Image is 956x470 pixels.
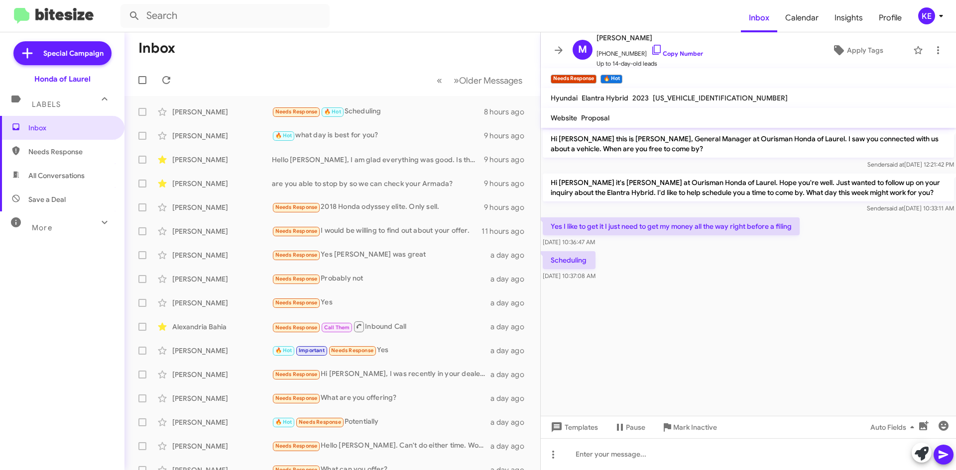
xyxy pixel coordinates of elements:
[871,3,910,32] a: Profile
[275,204,318,210] span: Needs Response
[331,347,373,354] span: Needs Response
[459,75,522,86] span: Older Messages
[272,320,490,333] div: Inbound Call
[862,418,926,436] button: Auto Fields
[138,40,175,56] h1: Inbox
[606,418,653,436] button: Pause
[431,70,528,91] nav: Page navigation example
[673,418,717,436] span: Mark Inactive
[918,7,935,24] div: KE
[172,250,272,260] div: [PERSON_NAME]
[275,371,318,377] span: Needs Response
[600,75,622,84] small: 🔥 Hot
[543,238,595,246] span: [DATE] 10:36:47 AM
[275,228,318,234] span: Needs Response
[172,155,272,165] div: [PERSON_NAME]
[275,276,318,282] span: Needs Response
[172,346,272,356] div: [PERSON_NAME]
[870,418,918,436] span: Auto Fields
[272,249,490,261] div: Yes [PERSON_NAME] was great
[324,324,350,331] span: Call Them
[582,94,628,102] span: Elantra Hybrid
[272,369,490,380] div: Hi [PERSON_NAME], I was recently in your dealership looking to trade but was told I couldn't get ...
[272,345,490,356] div: Yes
[827,3,871,32] a: Insights
[172,370,272,379] div: [PERSON_NAME]
[543,174,954,201] p: Hi [PERSON_NAME] it's [PERSON_NAME] at Ourisman Honda of Laurel. Hope you're well. Just wanted to...
[172,274,272,284] div: [PERSON_NAME]
[272,440,490,452] div: Hello [PERSON_NAME]. Can't do either time. Working.
[632,94,649,102] span: 2023
[272,297,490,308] div: Yes
[847,41,883,59] span: Apply Tags
[275,252,318,258] span: Needs Response
[777,3,827,32] a: Calendar
[172,226,272,236] div: [PERSON_NAME]
[651,50,703,57] a: Copy Number
[597,44,703,59] span: [PHONE_NUMBER]
[172,441,272,451] div: [PERSON_NAME]
[272,225,481,237] div: I would be willing to find out about your offer.
[272,106,484,117] div: Scheduling
[275,299,318,306] span: Needs Response
[653,418,725,436] button: Mark Inactive
[578,42,587,58] span: M
[490,298,532,308] div: a day ago
[741,3,777,32] a: Inbox
[275,324,318,331] span: Needs Response
[910,7,945,24] button: KE
[13,41,112,65] a: Special Campaign
[172,131,272,141] div: [PERSON_NAME]
[454,74,459,87] span: »
[272,392,490,404] div: What are you offering?
[551,75,597,84] small: Needs Response
[597,59,703,69] span: Up to 14-day-old leads
[34,74,91,84] div: Honda of Laurel
[32,223,52,232] span: More
[551,94,578,102] span: Hyundai
[32,100,61,109] span: Labels
[481,226,532,236] div: 11 hours ago
[806,41,908,59] button: Apply Tags
[431,70,448,91] button: Previous
[597,32,703,44] span: [PERSON_NAME]
[490,441,532,451] div: a day ago
[484,179,532,188] div: 9 hours ago
[28,194,66,204] span: Save a Deal
[551,113,577,122] span: Website
[886,204,904,212] span: said at
[28,123,113,133] span: Inbox
[172,322,272,332] div: Alexandria Bahia
[275,347,292,354] span: 🔥 Hot
[275,419,292,425] span: 🔥 Hot
[626,418,645,436] span: Pause
[437,74,442,87] span: «
[484,155,532,165] div: 9 hours ago
[299,347,325,354] span: Important
[272,179,484,188] div: are you able to stop by so we can check your Armada?
[549,418,598,436] span: Templates
[653,94,788,102] span: [US_VEHICLE_IDENTIFICATION_NUMBER]
[275,443,318,449] span: Needs Response
[172,107,272,117] div: [PERSON_NAME]
[490,417,532,427] div: a day ago
[272,201,484,213] div: 2018 Honda odyssey elite. Only sell.
[299,419,341,425] span: Needs Response
[448,70,528,91] button: Next
[490,393,532,403] div: a day ago
[275,108,318,115] span: Needs Response
[43,48,104,58] span: Special Campaign
[272,130,484,141] div: what day is best for you?
[543,130,954,158] p: Hi [PERSON_NAME] this is [PERSON_NAME], General Manager at Ourisman Honda of Laurel. I saw you co...
[581,113,609,122] span: Proposal
[172,179,272,188] div: [PERSON_NAME]
[484,107,532,117] div: 8 hours ago
[172,298,272,308] div: [PERSON_NAME]
[543,272,596,280] span: [DATE] 10:37:08 AM
[484,131,532,141] div: 9 hours ago
[275,395,318,401] span: Needs Response
[272,416,490,428] div: Potentially
[541,418,606,436] button: Templates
